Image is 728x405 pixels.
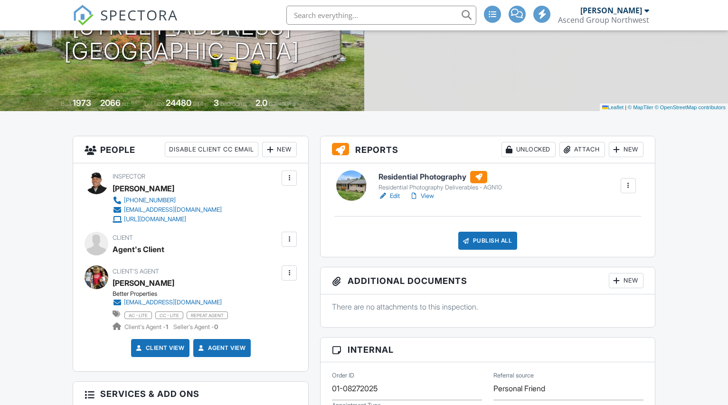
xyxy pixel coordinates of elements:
[197,343,246,353] a: Agent View
[124,216,186,223] div: [URL][DOMAIN_NAME]
[493,371,534,380] label: Referral source
[100,5,178,25] span: SPECTORA
[113,215,222,224] a: [URL][DOMAIN_NAME]
[286,6,476,25] input: Search everything...
[122,100,135,107] span: sq. ft.
[113,268,159,275] span: Client's Agent
[144,100,164,107] span: Lot Size
[124,206,222,214] div: [EMAIL_ADDRESS][DOMAIN_NAME]
[580,6,642,15] div: [PERSON_NAME]
[558,15,649,25] div: Ascend Group Northwest
[378,171,502,192] a: Residential Photography Residential Photography Deliverables - AGN10
[113,234,133,241] span: Client
[73,13,178,33] a: SPECTORA
[113,181,174,196] div: [PERSON_NAME]
[378,171,502,183] h6: Residential Photography
[625,104,626,110] span: |
[124,197,176,204] div: [PHONE_NUMBER]
[113,173,145,180] span: Inspector
[269,100,296,107] span: bathrooms
[409,191,434,201] a: View
[113,196,222,205] a: [PHONE_NUMBER]
[113,298,222,307] a: [EMAIL_ADDRESS][DOMAIN_NAME]
[458,232,518,250] div: Publish All
[124,323,170,330] span: Client's Agent -
[64,14,300,65] h1: [STREET_ADDRESS] [GEOGRAPHIC_DATA]
[100,98,121,108] div: 2066
[61,100,71,107] span: Built
[559,142,605,157] div: Attach
[609,273,643,288] div: New
[262,142,297,157] div: New
[124,299,222,306] div: [EMAIL_ADDRESS][DOMAIN_NAME]
[113,205,222,215] a: [EMAIL_ADDRESS][DOMAIN_NAME]
[332,371,354,380] label: Order ID
[155,311,183,319] span: cc - lite
[113,276,174,290] a: [PERSON_NAME]
[113,290,229,298] div: Better Properties
[214,323,218,330] strong: 0
[193,100,205,107] span: sq.ft.
[609,142,643,157] div: New
[73,136,308,163] h3: People
[321,267,654,294] h3: Additional Documents
[378,184,502,191] div: Residential Photography Deliverables - AGN10
[113,242,164,256] div: Agent's Client
[187,311,228,319] span: repeat agent
[73,98,91,108] div: 1973
[124,311,152,319] span: ac - lite
[332,301,643,312] p: There are no attachments to this inspection.
[655,104,726,110] a: © OpenStreetMap contributors
[134,343,185,353] a: Client View
[628,104,653,110] a: © MapTiler
[220,100,246,107] span: bedrooms
[602,104,624,110] a: Leaflet
[173,323,218,330] span: Seller's Agent -
[214,98,219,108] div: 3
[378,191,400,201] a: Edit
[166,323,168,330] strong: 1
[321,136,654,163] h3: Reports
[255,98,267,108] div: 2.0
[165,142,258,157] div: Disable Client CC Email
[321,338,654,362] h3: Internal
[166,98,191,108] div: 24480
[501,142,556,157] div: Unlocked
[73,5,94,26] img: The Best Home Inspection Software - Spectora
